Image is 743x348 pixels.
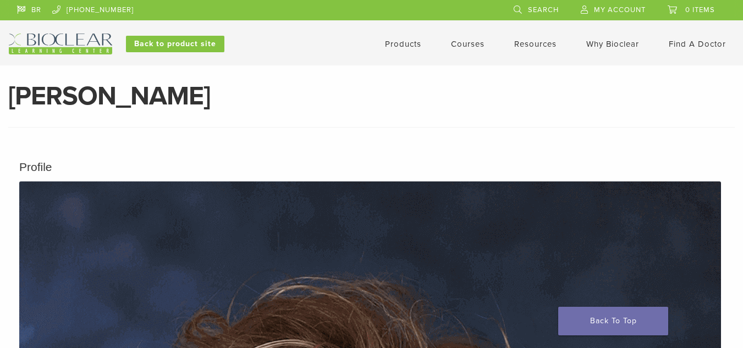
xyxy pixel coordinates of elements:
[126,36,224,52] a: Back to product site
[669,39,726,49] a: Find A Doctor
[19,158,724,176] h5: Profile
[451,39,485,49] a: Courses
[558,307,668,335] a: Back To Top
[9,34,112,54] img: Bioclear
[586,39,639,49] a: Why Bioclear
[685,5,715,14] span: 0 items
[385,39,421,49] a: Products
[594,5,646,14] span: My Account
[514,39,557,49] a: Resources
[8,83,735,109] h1: [PERSON_NAME]
[528,5,559,14] span: Search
